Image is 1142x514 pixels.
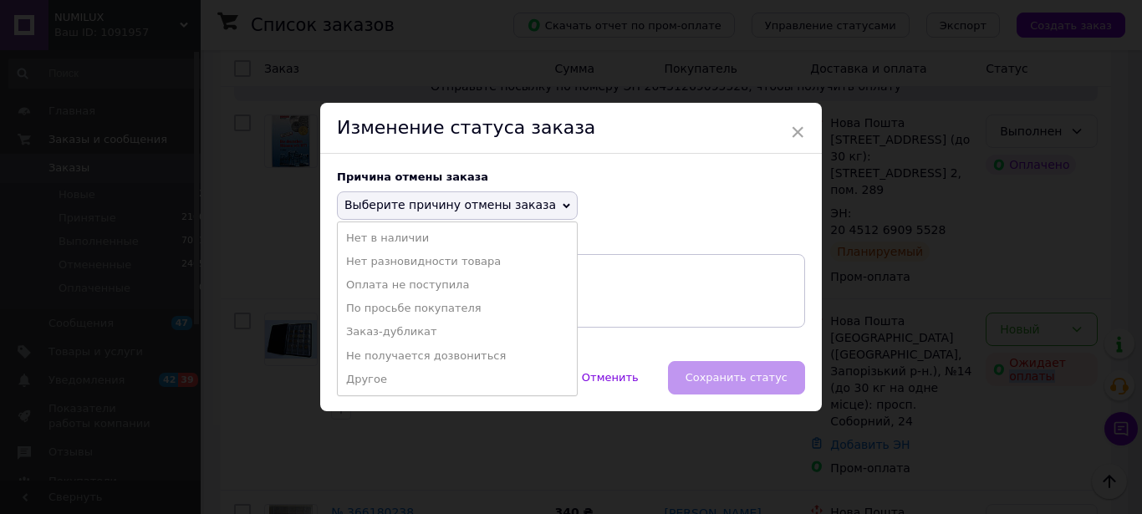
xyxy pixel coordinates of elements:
div: Изменение статуса заказа [320,103,822,154]
span: Выберите причину отмены заказа [344,198,556,211]
li: Нет в наличии [338,226,577,250]
button: Отменить [564,361,656,394]
li: Нет разновидности товара [338,250,577,273]
span: × [790,118,805,146]
li: Не получается дозвониться [338,344,577,368]
li: Другое [338,368,577,391]
div: Причина отмены заказа [337,170,805,183]
li: Заказ-дубликат [338,320,577,344]
li: Оплата не поступила [338,273,577,297]
li: По просьбе покупателя [338,297,577,320]
span: Отменить [582,371,639,384]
